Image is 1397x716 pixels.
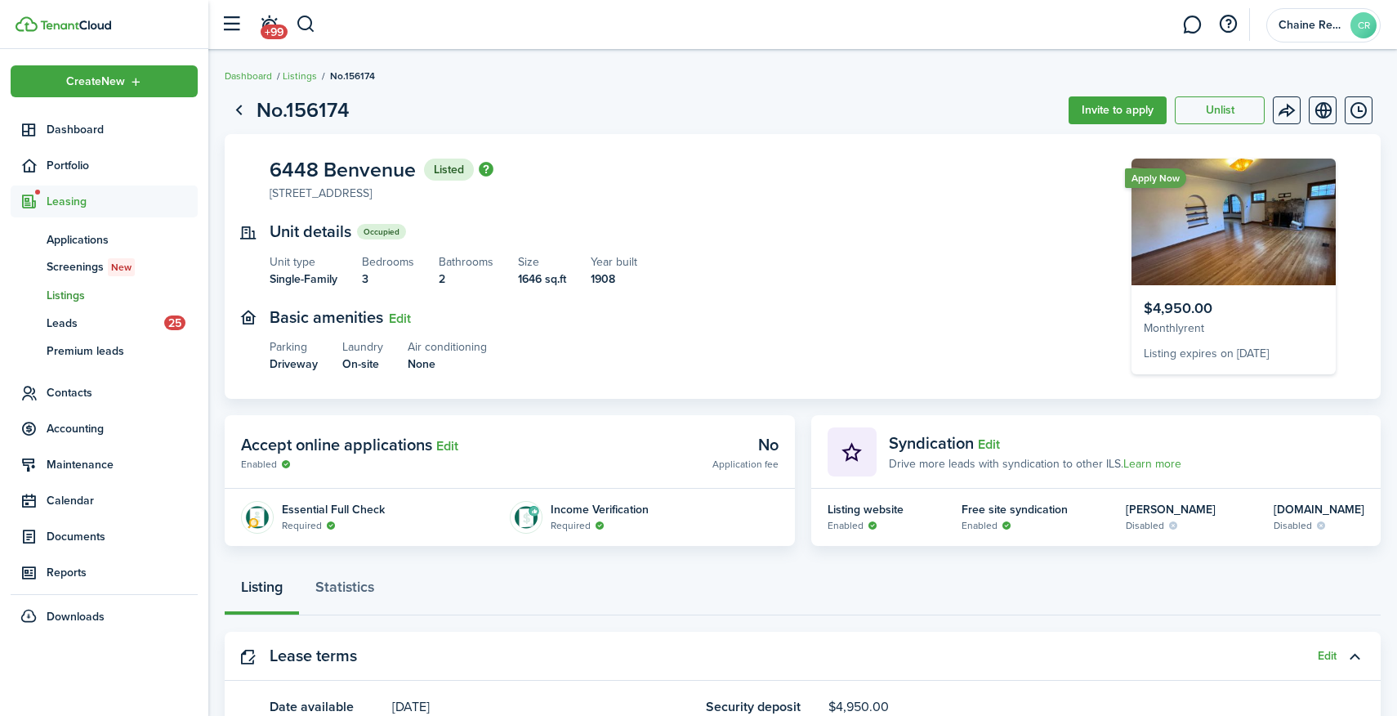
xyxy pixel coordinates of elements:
span: Maintenance [47,456,198,473]
listing-view-item-indicator: Required [282,518,385,533]
img: Listing avatar [1131,159,1336,285]
listing-view-item-description: 1908 [591,271,637,288]
a: Reports [11,557,198,588]
listing-view-item-title: Laundry [342,338,383,356]
div: $4,950.00 [1144,298,1323,320]
div: Essential Full Check [282,501,385,518]
a: Listings [283,69,317,83]
status: Occupied [357,224,406,239]
span: Reports [47,564,198,581]
listing-view-item-title: Air conditioning [408,338,487,356]
panel-main-title: Lease terms [270,647,357,665]
listing-view-item-description: 1646 sq.ft [518,271,566,288]
img: Income Verification [510,501,542,534]
listing-view-item-title: Size [518,253,566,271]
a: Learn more [1123,455,1181,472]
button: Open sidebar [216,9,247,40]
div: Listing website [828,501,904,518]
button: Invite to apply [1069,96,1167,124]
listing-view-item-title: Parking [270,338,318,356]
div: Free site syndication [962,501,1068,518]
listing-view-item-title: Bathrooms [439,253,493,271]
span: Dashboard [47,121,198,138]
span: Downloads [47,608,105,625]
listing-view-item-indicator: Enabled [828,518,904,533]
button: Edit [436,439,458,454]
a: Dashboard [225,69,272,83]
h1: No.156174 [257,95,350,126]
div: [STREET_ADDRESS] [270,185,372,202]
a: Leads25 [11,309,198,337]
img: Tenant screening [241,501,274,534]
span: Accounting [47,420,198,437]
div: Monthly rent [1144,320,1323,337]
button: Open menu [11,65,198,97]
a: Applications [11,226,198,253]
a: View on website [1309,96,1337,124]
a: Messaging [1176,4,1207,46]
div: No [712,432,779,457]
span: Applications [47,231,198,248]
listing-view-item-description: 2 [439,271,493,288]
listing-view-item-title: Unit type [270,253,337,271]
span: Portfolio [47,157,198,174]
listing-view-item-indicator: Enabled [241,457,458,472]
text-item: Basic amenities [270,308,383,327]
span: Contacts [47,384,198,401]
status: Listed [424,159,474,181]
listing-view-item-title: Bedrooms [362,253,414,271]
avatar-text: CR [1350,12,1377,38]
listing-view-item-description: None [408,356,487,373]
span: 6448 Benvenue [270,159,416,180]
span: Leads [47,315,164,332]
listing-view-item-description: Single-Family [270,271,337,288]
div: Income Verification [551,501,649,518]
img: TenantCloud [40,20,111,30]
div: Drive more leads with syndication to other ILS. [889,455,1181,472]
button: Timeline [1345,96,1372,124]
img: TenantCloud [16,16,38,32]
span: Chaine Rentals [1279,20,1344,31]
button: Edit [389,311,411,326]
span: Syndication [889,431,974,455]
span: New [111,260,132,275]
a: Premium leads [11,337,198,365]
button: Search [296,11,316,38]
a: Statistics [299,566,391,615]
a: Go back [225,96,252,124]
div: [PERSON_NAME] [1126,501,1216,518]
listing-view-item-indicator: Required [551,518,649,533]
listing-view-item-title: Year built [591,253,637,271]
div: [DOMAIN_NAME] [1274,501,1364,518]
span: Premium leads [47,342,198,360]
a: ScreeningsNew [11,253,198,281]
listing-view-item-description: Driveway [270,356,318,373]
span: Documents [47,528,198,545]
span: Create New [66,76,125,87]
a: Notifications [253,4,284,46]
listing-view-item-indicator: Disabled [1126,518,1216,533]
span: Listings [47,287,198,304]
listing-view-item-indicator: Enabled [962,518,1068,533]
button: Edit [978,437,1000,452]
ribbon: Apply Now [1125,168,1186,188]
div: Listing expires on [DATE] [1144,345,1323,362]
span: No.156174 [330,69,375,83]
span: +99 [261,25,288,39]
listing-view-item-indicator: Disabled [1274,518,1364,533]
listing-view-item-description: 3 [362,271,414,288]
span: Leasing [47,193,198,210]
button: Open resource center [1214,11,1242,38]
button: Toggle accordion [1341,642,1368,670]
span: 25 [164,315,185,330]
button: Open menu [1273,96,1301,124]
span: Calendar [47,492,198,509]
listing-view-item-description: On-site [342,356,383,373]
listing-view-item-indicator: Application fee [712,457,779,472]
a: Dashboard [11,114,198,145]
a: Listings [11,281,198,309]
span: Accept online applications [241,432,432,457]
button: Edit [1318,650,1337,663]
span: Screenings [47,258,198,276]
button: Unlist [1175,96,1265,124]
